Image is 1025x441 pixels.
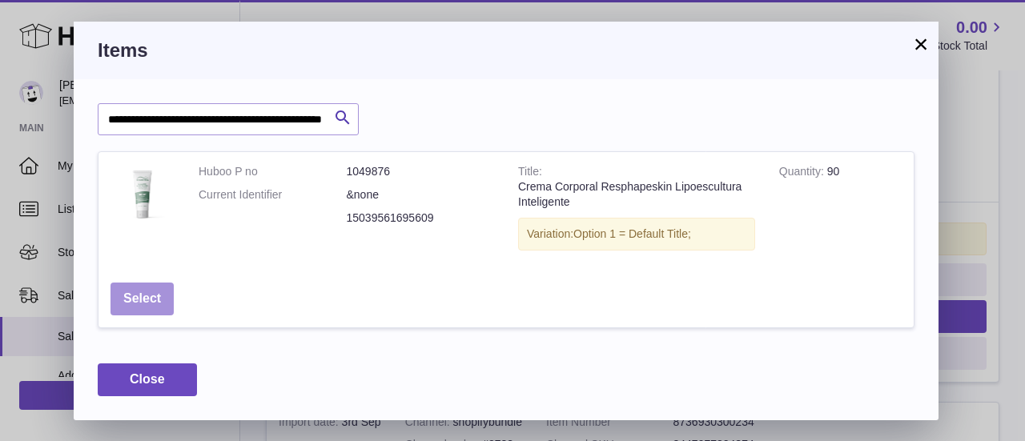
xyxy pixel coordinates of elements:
[98,363,197,396] button: Close
[199,164,347,179] dt: Huboo P no
[779,165,827,182] strong: Quantity
[347,187,495,202] dd: &none
[347,164,495,179] dd: 1049876
[911,34,931,54] button: ×
[111,283,174,315] button: Select
[199,187,347,202] dt: Current Identifier
[573,227,691,240] span: Option 1 = Default Title;
[767,152,914,271] td: 90
[518,165,542,182] strong: Title
[518,179,755,210] div: Crema Corporal Resphapeskin Lipoescultura Inteligente
[347,210,495,226] dd: 15039561695609
[98,38,914,63] h3: Items
[111,164,175,228] img: Crema Corporal Resphapeskin Lipoescultura Inteligente
[518,218,755,251] div: Variation:
[130,372,165,386] span: Close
